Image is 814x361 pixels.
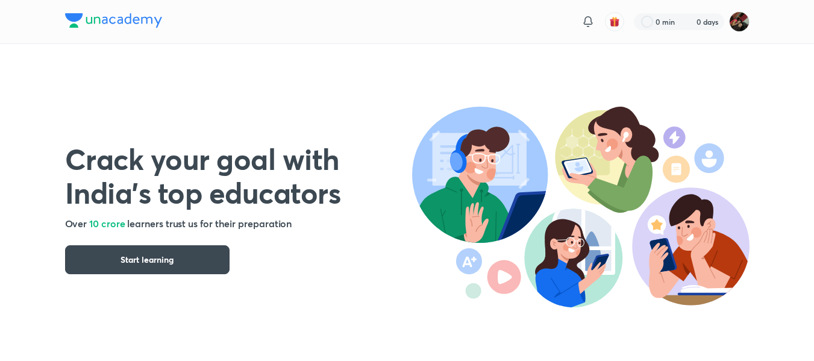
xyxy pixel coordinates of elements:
a: Company Logo [65,13,162,31]
img: Shweta Kokate [729,11,750,32]
button: avatar [605,12,624,31]
img: header [412,107,750,307]
h5: Over learners trust us for their preparation [65,216,412,231]
img: streak [682,16,694,28]
span: Start learning [121,254,174,266]
h1: Crack your goal with India’s top educators [65,142,412,209]
span: 10 crore [89,217,125,230]
img: avatar [609,16,620,27]
button: Start learning [65,245,230,274]
img: Company Logo [65,13,162,28]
